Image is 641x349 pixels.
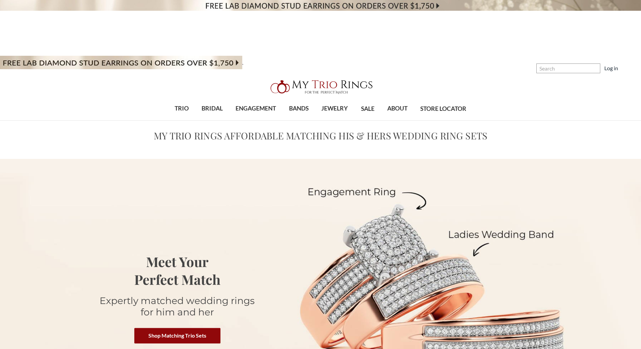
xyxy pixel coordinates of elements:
a: Shop Matching Trio Sets [134,328,220,343]
a: ENGAGEMENT [229,98,282,120]
a: JEWELRY [315,98,354,120]
a: STORE LOCATOR [414,98,473,120]
span: STORE LOCATOR [420,104,466,113]
a: BRIDAL [195,98,229,120]
a: SALE [354,98,381,120]
span: TRIO [175,104,189,113]
span: BANDS [289,104,309,113]
a: BANDS [283,98,315,120]
span: ENGAGEMENT [236,104,276,113]
svg: cart.cart_preview [622,66,629,72]
h1: My Trio Rings Affordable Matching His & Hers Wedding Ring Sets [82,129,559,143]
a: Cart with 0 items [622,64,633,72]
input: Search [536,63,600,73]
a: My Trio Rings [186,76,455,98]
span: ABOUT [387,104,407,113]
img: My Trio Rings [267,76,375,98]
a: ABOUT [381,98,414,120]
span: SALE [361,104,375,113]
span: BRIDAL [202,104,223,113]
span: JEWELRY [321,104,348,113]
a: Log in [604,64,618,72]
a: TRIO [168,98,195,120]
